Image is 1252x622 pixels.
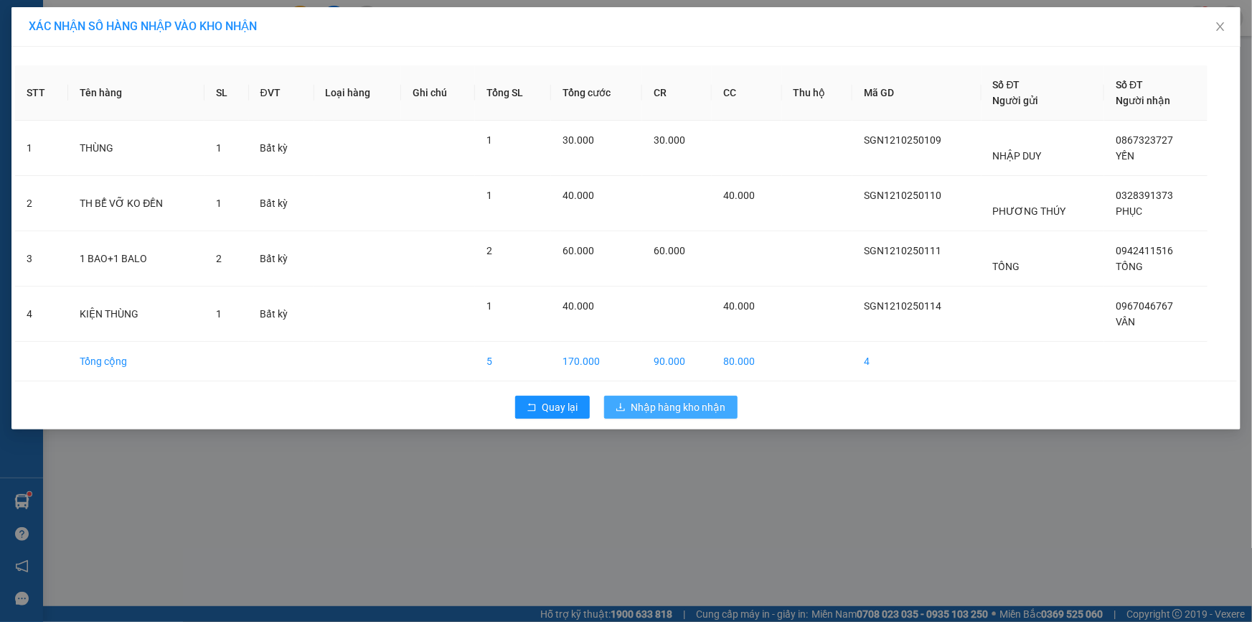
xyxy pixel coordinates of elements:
div: Cầu Ngang [12,12,83,47]
span: Gửi: [12,14,34,29]
span: XÁC NHẬN SỐ HÀNG NHẬP VÀO KHO NHẬN [29,19,257,33]
span: 1 [216,198,222,209]
span: Quay lại [542,399,578,415]
th: CR [642,65,712,121]
td: TH BỂ VỠ KO ĐỀN [68,176,204,231]
span: CR : [11,92,33,107]
span: TỒNG [1116,261,1143,272]
td: 1 BAO+1 BALO [68,231,204,287]
td: THÙNG [68,121,204,176]
td: 3 [15,231,68,287]
td: 4 [15,287,68,342]
span: NHẬP DUY [993,150,1042,162]
span: Nhập hàng kho nhận [631,399,726,415]
span: PHƯƠNG THÚY [993,205,1066,217]
th: STT [15,65,68,121]
span: 2 [486,245,492,256]
span: SGN1210250110 [864,190,941,201]
td: 5 [475,342,551,381]
span: 1 [486,300,492,312]
span: 40.000 [723,300,755,312]
span: close [1215,21,1226,32]
button: rollbackQuay lại [515,396,590,419]
span: Nhận: [93,12,128,27]
td: Tổng cộng [68,342,204,381]
span: SGN1210250111 [864,245,941,256]
td: KIỆN THÙNG [68,287,204,342]
td: 4 [852,342,981,381]
span: 1 [486,134,492,146]
td: 90.000 [642,342,712,381]
th: Tổng cước [551,65,642,121]
span: 0942411516 [1116,245,1173,256]
span: 40.000 [563,300,594,312]
span: rollback [527,402,537,414]
span: TỒNG [993,261,1020,272]
span: 0967046767 [1116,300,1173,312]
span: Người gửi [993,95,1039,106]
th: SL [204,65,249,121]
td: 80.000 [712,342,781,381]
span: Số ĐT [993,79,1020,90]
th: Tên hàng [68,65,204,121]
td: Bất kỳ [249,121,314,176]
td: Bất kỳ [249,176,314,231]
th: Mã GD [852,65,981,121]
span: 1 [216,142,222,154]
span: PHỤC [1116,205,1142,217]
button: Close [1200,7,1241,47]
th: Tổng SL [475,65,551,121]
span: 40.000 [723,190,755,201]
td: Bất kỳ [249,231,314,287]
div: 20.000 [11,90,85,108]
th: Loại hàng [314,65,402,121]
span: YẾN [1116,150,1134,162]
span: Số ĐT [1116,79,1143,90]
th: Ghi chú [401,65,475,121]
td: 2 [15,176,68,231]
span: 0867323727 [1116,134,1173,146]
span: 30.000 [654,134,685,146]
td: 170.000 [551,342,642,381]
div: [GEOGRAPHIC_DATA] [93,12,239,45]
span: 40.000 [563,190,594,201]
span: 1 [216,308,222,320]
span: 60.000 [563,245,594,256]
span: VÂN [1116,316,1135,328]
div: 0858061163 [93,62,239,82]
span: SGN1210250114 [864,300,941,312]
th: CC [712,65,781,121]
td: Bất kỳ [249,287,314,342]
span: download [616,402,626,414]
span: 1 [486,190,492,201]
button: downloadNhập hàng kho nhận [604,396,738,419]
th: ĐVT [249,65,314,121]
span: 30.000 [563,134,594,146]
span: Người nhận [1116,95,1170,106]
span: 2 [216,253,222,264]
th: Thu hộ [782,65,853,121]
div: [PERSON_NAME] [93,45,239,62]
span: 0328391373 [1116,190,1173,201]
span: SGN1210250109 [864,134,941,146]
td: 1 [15,121,68,176]
span: 60.000 [654,245,685,256]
